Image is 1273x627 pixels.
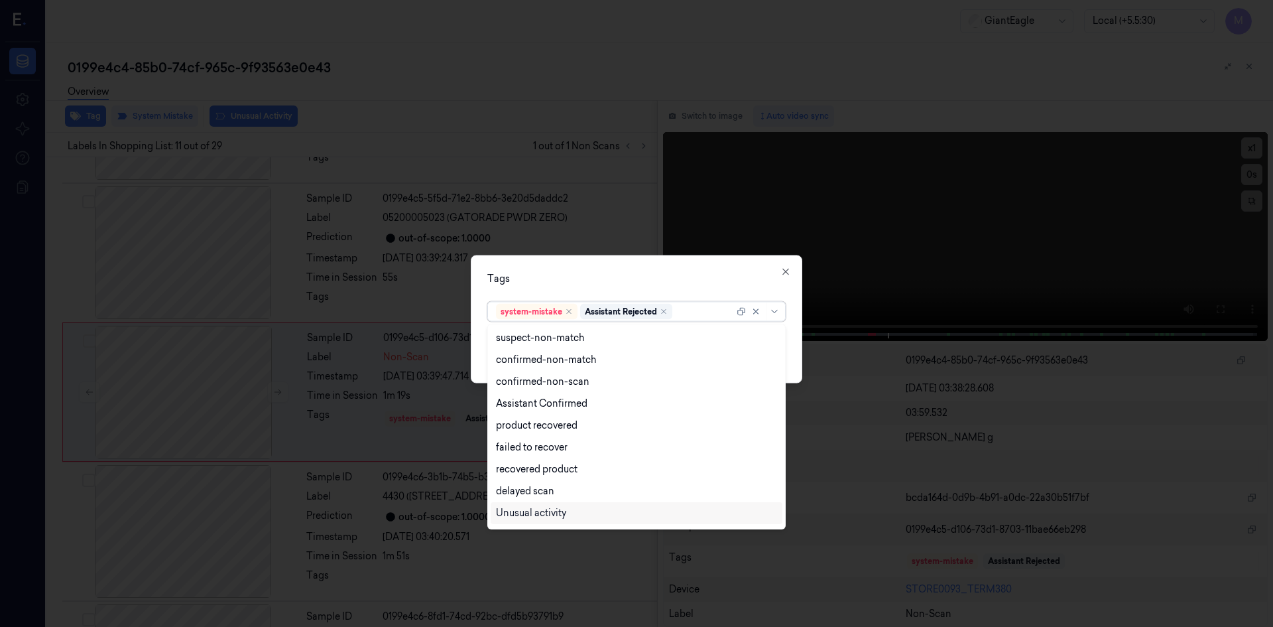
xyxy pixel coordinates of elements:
[496,397,587,411] div: Assistant Confirmed
[496,441,568,454] div: failed to recover
[585,305,657,317] div: Assistant Rejected
[660,307,668,315] div: Remove ,Assistant Rejected
[496,506,566,520] div: Unusual activity
[496,462,577,476] div: recovered product
[496,375,589,389] div: confirmed-non-scan
[501,305,562,317] div: system-mistake
[487,271,786,285] div: Tags
[496,484,554,498] div: delayed scan
[496,353,596,367] div: confirmed-non-match
[565,307,573,315] div: Remove ,system-mistake
[496,331,584,345] div: suspect-non-match
[496,419,577,433] div: product recovered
